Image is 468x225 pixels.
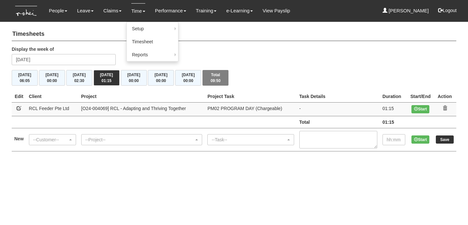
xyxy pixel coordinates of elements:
[297,102,380,116] td: -
[20,78,30,83] span: 06:05
[77,3,94,18] a: Leave
[12,70,38,86] button: [DATE]06:05
[49,3,67,18] a: People
[12,46,54,52] label: Display the week of
[196,3,217,18] a: Training
[411,135,429,144] button: Start
[129,78,139,83] span: 00:00
[85,136,194,143] div: --Project--
[380,91,408,103] th: Duration
[79,91,205,103] th: Project
[127,22,178,35] a: Setup
[205,102,296,116] td: PM02 PROGRAM DAY (Chargeable)
[263,3,290,18] a: View Payslip
[39,70,65,86] button: [DATE]00:00
[131,3,145,19] a: Time
[411,105,429,113] button: Start
[183,78,193,83] span: 00:00
[47,78,57,83] span: 00:00
[434,3,461,18] button: Logout
[383,3,429,18] a: [PERSON_NAME]
[79,102,205,116] td: [O24-004069] RCL - Adapting and Thriving Together
[12,28,456,41] h4: Timesheets
[148,70,174,86] button: [DATE]00:00
[205,91,296,103] th: Project Task
[33,136,68,143] div: --Customer--
[299,120,310,125] b: Total
[156,78,166,83] span: 00:00
[155,3,186,18] a: Performance
[12,70,456,86] div: Timesheet Week Summary
[297,91,380,103] th: Task Details
[127,35,178,48] a: Timesheet
[202,70,228,86] button: Total09:50
[14,135,24,142] label: New
[29,134,76,145] button: --Customer--
[26,102,79,116] td: RCL Feeder Pte Ltd
[94,70,120,86] button: [DATE]01:15
[226,3,253,18] a: e-Learning
[383,134,405,145] input: hh:mm
[74,78,84,83] span: 02:30
[66,70,92,86] button: [DATE]02:30
[101,78,111,83] span: 01:15
[380,116,408,128] td: 01:15
[127,48,178,61] a: Reports
[103,3,122,18] a: Claims
[436,135,454,144] input: Save
[433,91,456,103] th: Action
[12,91,26,103] th: Edit
[380,102,408,116] td: 01:15
[175,70,201,86] button: [DATE]00:00
[211,78,221,83] span: 09:50
[121,70,147,86] button: [DATE]00:00
[207,134,294,145] button: --Task--
[26,91,79,103] th: Client
[81,134,202,145] button: --Project--
[212,136,286,143] div: --Task--
[408,91,433,103] th: Start/End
